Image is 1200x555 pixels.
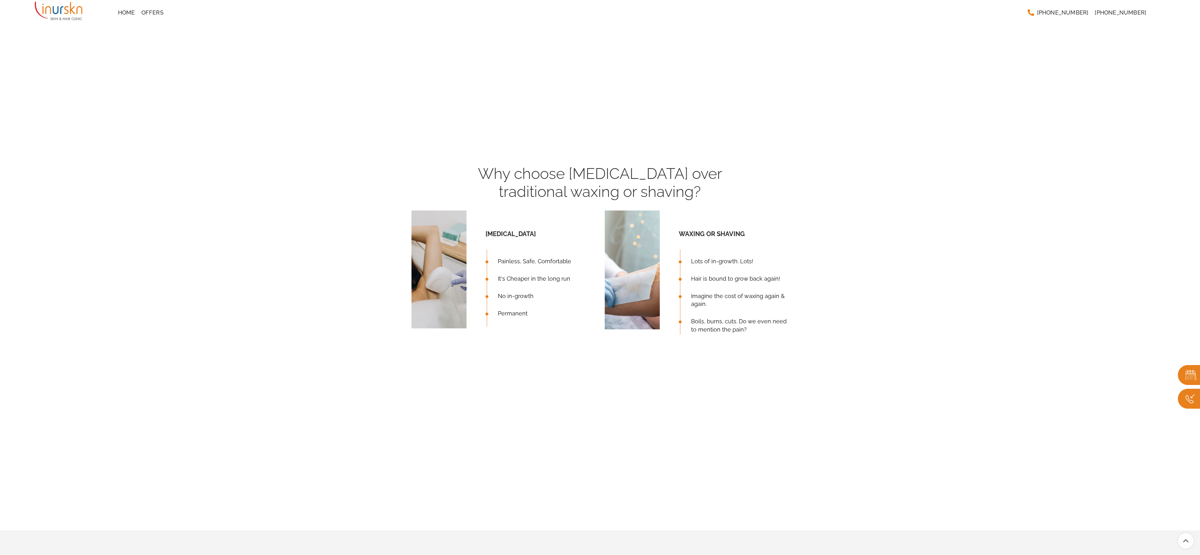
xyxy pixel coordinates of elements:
[685,257,789,265] span: Lots of in-growth. Lots!
[138,6,167,19] a: Offers
[605,210,660,329] img: Waxing-or-Shaving
[468,165,732,201] h4: Why choose [MEDICAL_DATA] over traditional waxing or shaving?
[685,275,789,283] span: Hair is bound to grow back again!
[118,10,135,15] span: Home
[492,275,595,283] span: It's Cheaper in the long run
[1037,10,1089,15] span: [PHONE_NUMBER]
[115,6,138,19] a: Home
[1024,6,1092,19] a: [PHONE_NUMBER]
[486,229,595,238] h4: [MEDICAL_DATA]
[1178,533,1194,549] a: Scroll To Top
[141,10,164,15] span: Offers
[679,229,789,238] h4: WAXING OR SHAVING
[685,317,789,333] span: Boils, burns, cuts. Do we even need to mention the pain?
[492,292,595,300] span: No in-growth
[1095,10,1146,15] span: [PHONE_NUMBER]
[685,292,789,308] span: Imagine the cost of waxing again & again.
[411,210,467,328] img: LHR
[492,257,595,265] span: Painless, Safe, Comfortable
[1092,6,1149,19] a: [PHONE_NUMBER]
[492,309,595,317] span: Permanent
